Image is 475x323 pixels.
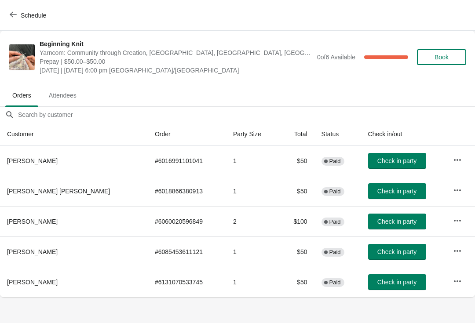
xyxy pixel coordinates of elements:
span: Check in party [377,157,417,164]
span: Check in party [377,279,417,286]
td: $50 [279,176,314,206]
td: $50 [279,236,314,267]
button: Check in party [368,274,426,290]
td: 1 [226,176,279,206]
span: Orders [5,87,38,103]
button: Check in party [368,244,426,260]
span: Prepay | $50.00–$50.00 [40,57,313,66]
td: # 6131070533745 [148,267,226,297]
td: # 6016991101041 [148,146,226,176]
span: [PERSON_NAME] [7,218,58,225]
th: Total [279,123,314,146]
img: Beginning Knit [9,44,35,70]
td: 1 [226,236,279,267]
td: 1 [226,267,279,297]
button: Check in party [368,153,426,169]
span: Paid [329,249,341,256]
span: Check in party [377,188,417,195]
th: Check in/out [361,123,446,146]
input: Search by customer [18,107,475,123]
td: 2 [226,206,279,236]
button: Book [417,49,466,65]
td: $100 [279,206,314,236]
button: Check in party [368,214,426,229]
td: 1 [226,146,279,176]
span: Schedule [21,12,46,19]
td: # 6085453611121 [148,236,226,267]
span: Check in party [377,218,417,225]
th: Party Size [226,123,279,146]
td: # 6060020596849 [148,206,226,236]
span: Paid [329,218,341,225]
td: $50 [279,267,314,297]
button: Check in party [368,183,426,199]
span: 0 of 6 Available [317,54,355,61]
th: Order [148,123,226,146]
span: [PERSON_NAME] [7,157,58,164]
span: Attendees [42,87,84,103]
span: Book [435,54,449,61]
span: Paid [329,279,341,286]
span: [PERSON_NAME] [7,248,58,255]
th: Status [314,123,361,146]
td: # 6018866380913 [148,176,226,206]
span: Paid [329,158,341,165]
span: Check in party [377,248,417,255]
span: [PERSON_NAME] [PERSON_NAME] [7,188,110,195]
button: Schedule [4,7,53,23]
span: [DATE] | [DATE] 6:00 pm [GEOGRAPHIC_DATA]/[GEOGRAPHIC_DATA] [40,66,313,75]
span: [PERSON_NAME] [7,279,58,286]
td: $50 [279,146,314,176]
span: Paid [329,188,341,195]
span: Beginning Knit [40,40,313,48]
span: Yarncom: Community through Creation, [GEOGRAPHIC_DATA], [GEOGRAPHIC_DATA], [GEOGRAPHIC_DATA] [40,48,313,57]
